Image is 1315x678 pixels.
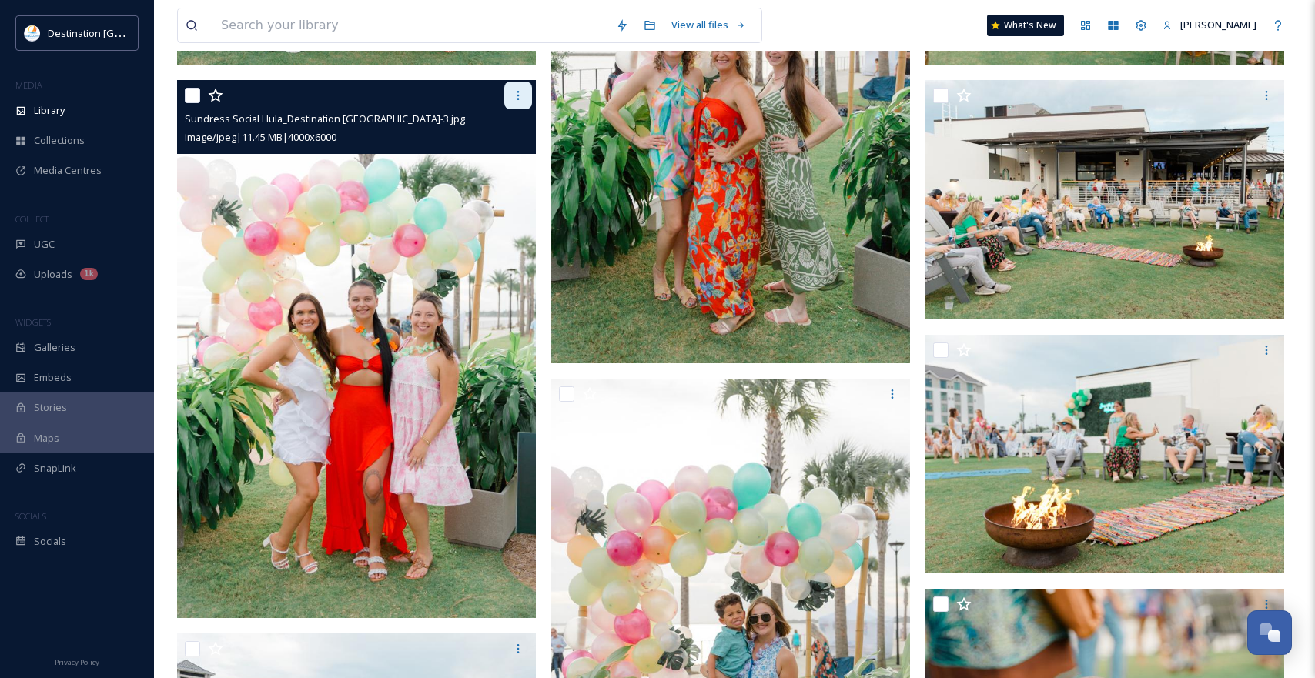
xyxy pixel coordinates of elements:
img: Sundress Social Hula_Destination Panama City-7.jpg [925,80,1284,319]
span: MEDIA [15,79,42,91]
span: COLLECT [15,213,49,225]
span: SnapLink [34,461,76,476]
span: Privacy Policy [55,657,99,667]
span: Embeds [34,370,72,385]
img: Sundress Social Hula_Destination Panama City-8.jpg [925,334,1284,573]
span: Maps [34,431,59,446]
span: Destination [GEOGRAPHIC_DATA] [48,25,201,40]
span: image/jpeg | 11.45 MB | 4000 x 6000 [185,130,336,144]
button: Open Chat [1247,610,1292,655]
span: UGC [34,237,55,252]
span: Stories [34,400,67,415]
span: Library [34,103,65,118]
a: [PERSON_NAME] [1155,10,1264,40]
span: Sundress Social Hula_Destination [GEOGRAPHIC_DATA]-3.jpg [185,112,465,125]
img: Sundress Social Hula_Destination Panama City-3.jpg [177,80,536,618]
span: Uploads [34,267,72,282]
span: Media Centres [34,163,102,178]
div: 1k [80,268,98,280]
span: Collections [34,133,85,148]
a: View all files [664,10,754,40]
img: download.png [25,25,40,41]
input: Search your library [213,8,608,42]
span: WIDGETS [15,316,51,328]
a: What's New [987,15,1064,36]
span: Socials [34,534,66,549]
a: Privacy Policy [55,652,99,670]
span: Galleries [34,340,75,355]
span: [PERSON_NAME] [1180,18,1256,32]
span: SOCIALS [15,510,46,522]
